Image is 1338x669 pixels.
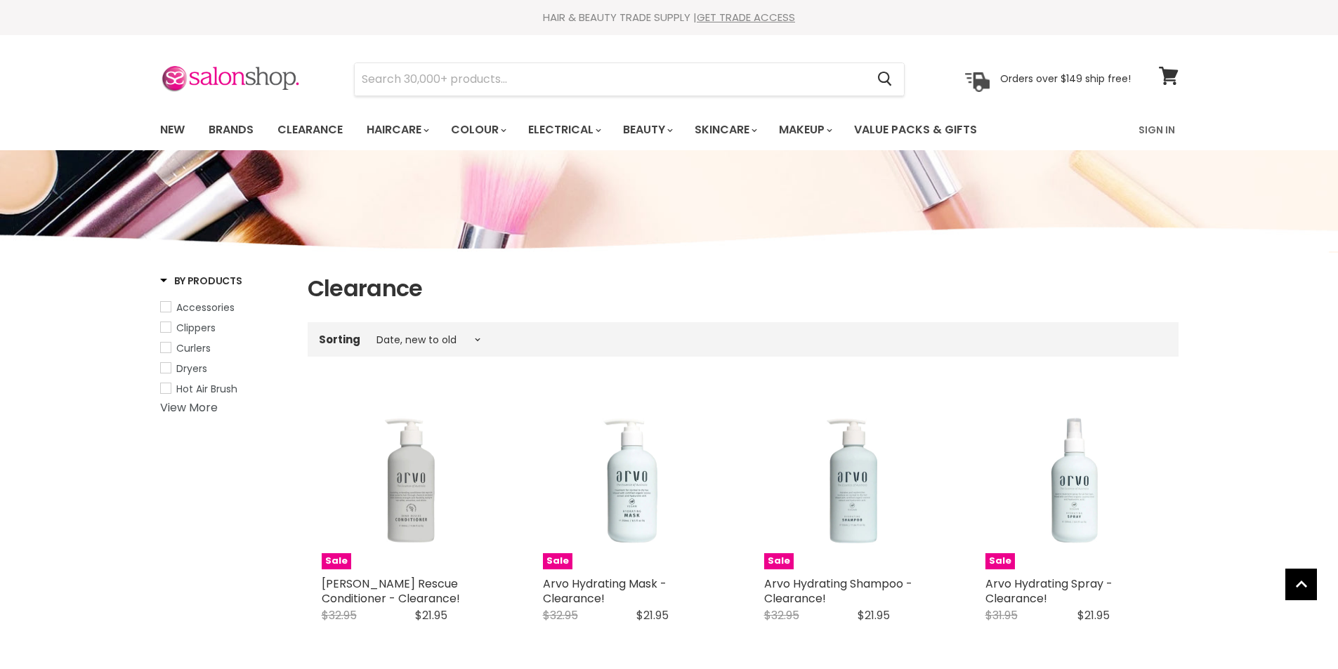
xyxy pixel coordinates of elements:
a: View More [160,399,218,416]
a: Value Packs & Gifts [844,115,988,145]
span: Sale [764,553,794,569]
a: Electrical [518,115,610,145]
span: $21.95 [1077,607,1110,623]
a: Arvo Hydrating Shampoo - Clearance! [764,576,912,607]
span: $21.95 [415,607,447,623]
img: Arvo Hydrating Shampoo - Clearance! [764,390,943,569]
p: Orders over $149 ship free! [1000,72,1131,85]
span: Sale [543,553,572,569]
a: Skincare [684,115,766,145]
a: Hot Air Brush [160,381,290,397]
a: [PERSON_NAME] Rescue Conditioner - Clearance! [322,576,460,607]
a: Accessories [160,300,290,315]
a: New [150,115,195,145]
a: Arvo Hydrating Shampoo - Clearance! Sale [764,390,943,569]
form: Product [354,62,905,96]
ul: Main menu [150,110,1059,150]
a: Arvo Hydrating Spray - Clearance! [985,576,1113,607]
span: $32.95 [543,607,578,623]
span: $31.95 [985,607,1018,623]
span: Hot Air Brush [176,382,237,396]
button: Search [867,63,904,95]
a: Brands [198,115,264,145]
label: Sorting [319,333,360,345]
a: Arvo Hydrating Mask - Clearance! [543,576,667,607]
a: Curlers [160,340,290,356]
a: Arvo Hydrating Spray - Clearance! Sale [985,390,1165,569]
a: GET TRADE ACCESS [697,10,795,25]
h1: Clearance [308,274,1179,303]
span: Sale [985,553,1015,569]
a: Arvo Hydrating Mask - Clearance! Sale [543,390,722,569]
span: $32.95 [322,607,357,623]
h3: By Products [160,274,242,288]
a: Sign In [1130,115,1183,145]
input: Search [355,63,867,95]
span: Clippers [176,321,216,335]
img: Arvo Bond Rescue Conditioner - Clearance! [322,390,501,569]
nav: Main [143,110,1196,150]
a: Colour [440,115,515,145]
span: Sale [322,553,351,569]
span: $21.95 [636,607,669,623]
span: Dryers [176,362,207,376]
span: $32.95 [764,607,799,623]
a: Haircare [356,115,438,145]
a: Makeup [768,115,841,145]
div: HAIR & BEAUTY TRADE SUPPLY | [143,11,1196,25]
span: Curlers [176,341,211,355]
a: Arvo Bond Rescue Conditioner - Clearance! Sale [322,390,501,569]
a: Dryers [160,361,290,376]
img: Arvo Hydrating Spray - Clearance! [985,390,1165,569]
a: Beauty [612,115,681,145]
span: $21.95 [858,607,890,623]
a: Clippers [160,320,290,336]
img: Arvo Hydrating Mask - Clearance! [543,390,722,569]
span: Accessories [176,300,235,314]
a: Clearance [267,115,353,145]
